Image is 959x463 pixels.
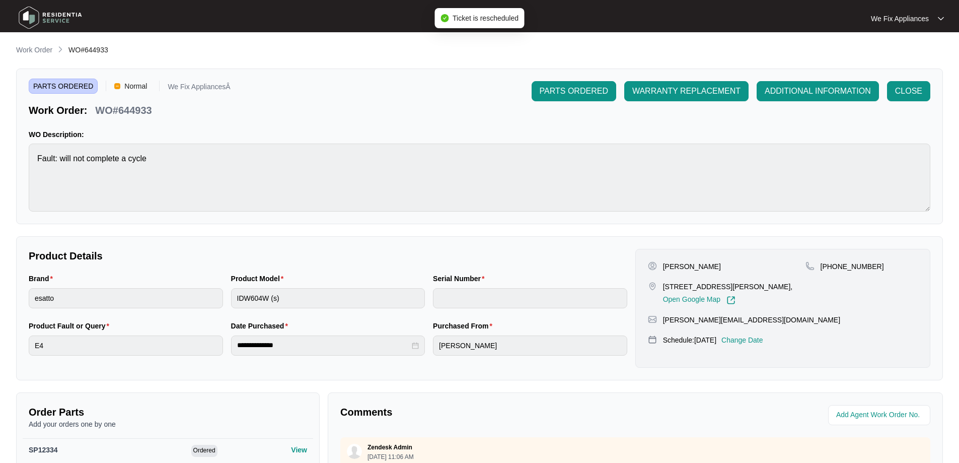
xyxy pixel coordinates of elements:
[895,85,922,97] span: CLOSE
[433,274,488,284] label: Serial Number
[29,79,98,94] span: PARTS ORDERED
[14,45,54,56] a: Work Order
[433,288,627,308] input: Serial Number
[29,144,930,212] textarea: Fault: will not complete a cycle
[367,454,414,460] p: [DATE] 11:06 AM
[453,14,519,22] span: Ticket is rescheduled
[836,409,924,421] input: Add Agent Work Order No.
[347,444,362,459] img: user.svg
[231,288,425,308] input: Product Model
[231,321,292,331] label: Date Purchased
[29,446,58,454] span: SP12334
[367,443,412,451] p: Zendesk Admin
[29,321,113,331] label: Product Fault or Query
[632,85,741,97] span: WARRANTY REPLACEMENT
[433,321,496,331] label: Purchased From
[120,79,151,94] span: Normal
[805,261,815,271] img: map-pin
[624,81,749,101] button: WARRANTY REPLACEMENT
[29,249,627,263] p: Product Details
[440,14,449,22] span: check-circle
[29,405,307,419] p: Order Parts
[663,296,735,305] a: Open Google Map
[95,103,152,117] p: WO#644933
[114,83,120,89] img: Vercel Logo
[721,335,763,345] p: Change Date
[231,274,288,284] label: Product Model
[663,335,716,345] p: Schedule: [DATE]
[765,85,871,97] span: ADDITIONAL INFORMATION
[648,261,657,271] img: user-pin
[29,419,307,429] p: Add your orders one by one
[648,315,657,324] img: map-pin
[821,261,884,272] p: [PHONE_NUMBER]
[29,274,57,284] label: Brand
[291,445,307,455] p: View
[433,336,627,356] input: Purchased From
[726,296,735,305] img: Link-External
[887,81,930,101] button: CLOSE
[29,336,223,356] input: Product Fault or Query
[648,282,657,291] img: map-pin
[29,288,223,308] input: Brand
[16,45,52,55] p: Work Order
[663,261,721,272] p: [PERSON_NAME]
[938,16,944,21] img: dropdown arrow
[757,81,879,101] button: ADDITIONAL INFORMATION
[237,340,410,351] input: Date Purchased
[168,83,230,94] p: We Fix AppliancesÂ
[191,445,217,457] span: Ordered
[15,3,86,33] img: residentia service logo
[68,46,108,54] span: WO#644933
[663,315,840,325] p: [PERSON_NAME][EMAIL_ADDRESS][DOMAIN_NAME]
[29,103,87,117] p: Work Order:
[340,405,628,419] p: Comments
[56,45,64,53] img: chevron-right
[532,81,616,101] button: PARTS ORDERED
[871,14,929,24] p: We Fix Appliances
[663,282,793,292] p: [STREET_ADDRESS][PERSON_NAME],
[540,85,608,97] span: PARTS ORDERED
[648,335,657,344] img: map-pin
[29,129,930,140] p: WO Description:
